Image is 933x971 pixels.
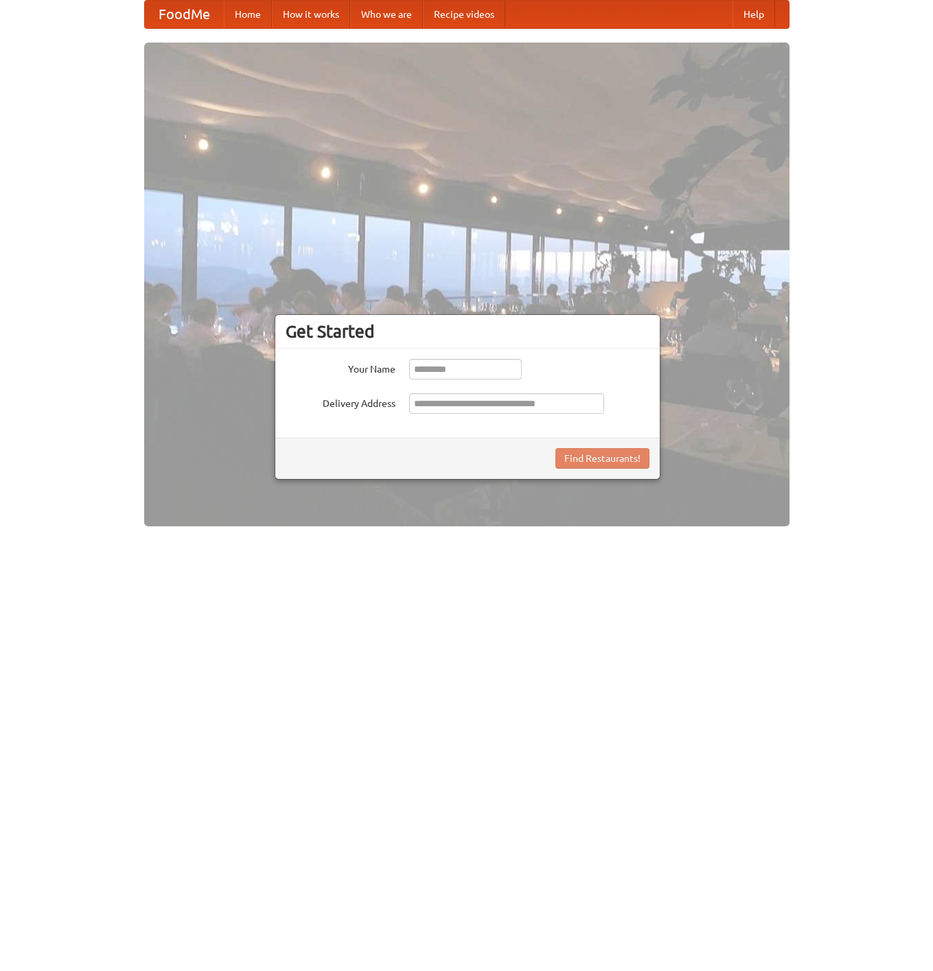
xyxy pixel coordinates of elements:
[224,1,272,28] a: Home
[350,1,423,28] a: Who we are
[423,1,505,28] a: Recipe videos
[555,448,649,469] button: Find Restaurants!
[733,1,775,28] a: Help
[286,321,649,342] h3: Get Started
[272,1,350,28] a: How it works
[286,393,395,410] label: Delivery Address
[145,1,224,28] a: FoodMe
[286,359,395,376] label: Your Name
